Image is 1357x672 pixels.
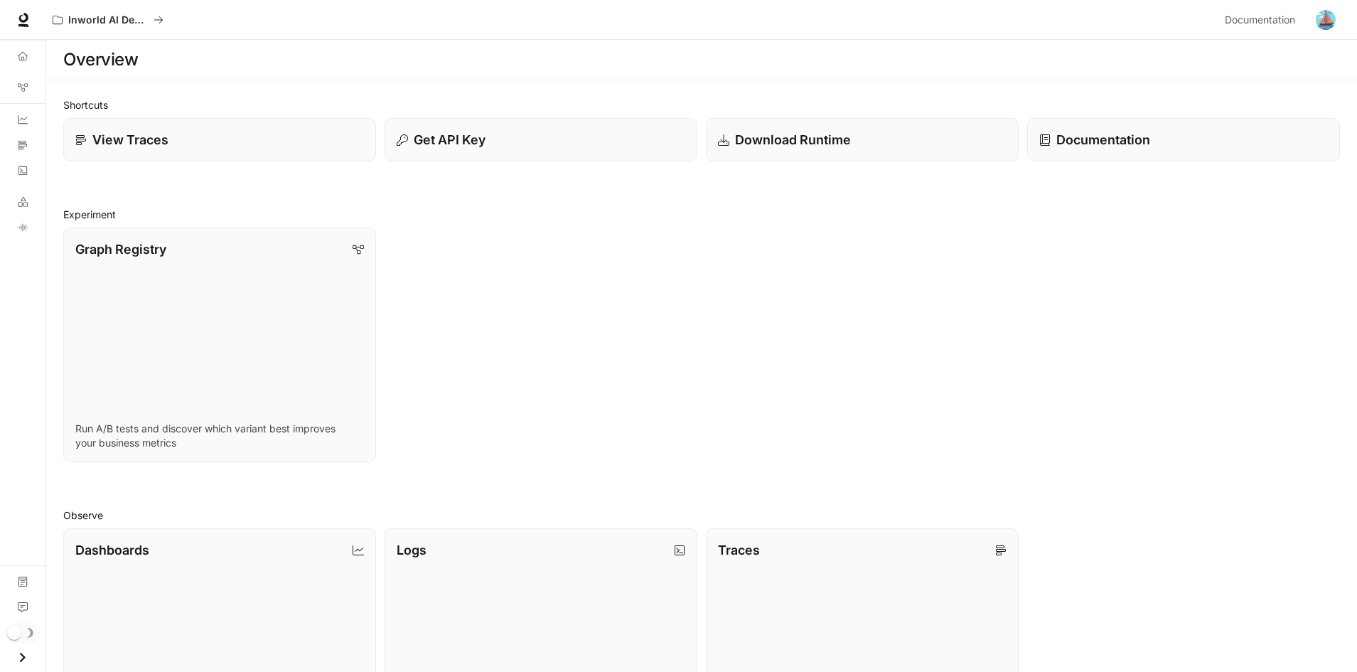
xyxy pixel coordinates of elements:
[6,596,40,619] a: Feedback
[706,118,1019,161] a: Download Runtime
[385,118,697,161] button: Get API Key
[63,118,376,161] a: View Traces
[6,191,40,213] a: LLM Playground
[63,207,1340,222] h2: Experiment
[6,45,40,68] a: Overview
[75,540,149,560] p: Dashboards
[6,134,40,156] a: Traces
[6,76,40,99] a: Graph Registry
[46,6,170,34] button: All workspaces
[397,540,427,560] p: Logs
[1316,10,1336,30] img: User avatar
[63,228,376,462] a: Graph RegistryRun A/B tests and discover which variant best improves your business metrics
[63,97,1340,112] h2: Shortcuts
[92,130,168,149] p: View Traces
[75,422,364,450] p: Run A/B tests and discover which variant best improves your business metrics
[1225,11,1295,29] span: Documentation
[6,159,40,182] a: Logs
[1312,6,1340,34] button: User avatar
[63,508,1340,523] h2: Observe
[7,624,21,640] span: Dark mode toggle
[68,14,148,26] p: Inworld AI Demos
[75,240,166,259] p: Graph Registry
[735,130,851,149] p: Download Runtime
[1219,6,1306,34] a: Documentation
[1027,118,1340,161] a: Documentation
[6,570,40,593] a: Documentation
[414,130,486,149] p: Get API Key
[718,540,760,560] p: Traces
[6,643,38,672] button: Open drawer
[63,46,138,74] h1: Overview
[1056,130,1150,149] p: Documentation
[6,108,40,131] a: Dashboards
[6,216,40,239] a: TTS Playground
